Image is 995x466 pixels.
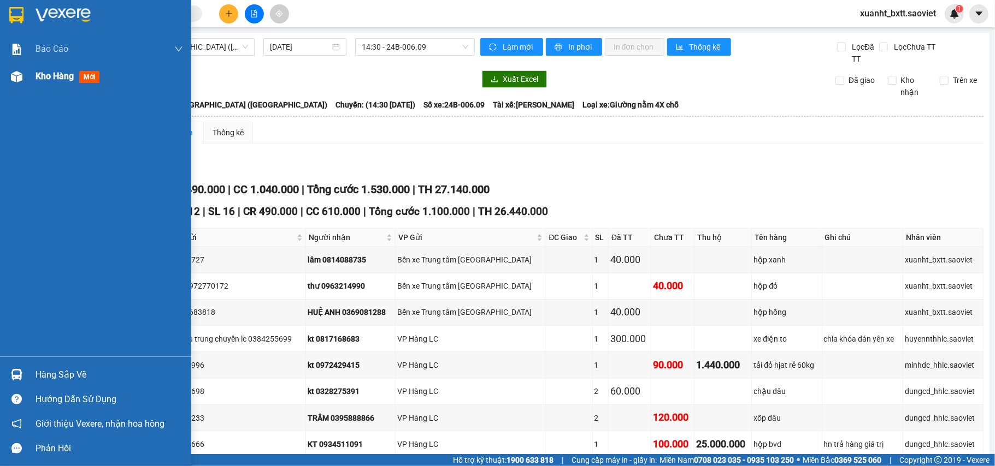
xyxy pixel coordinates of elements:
[308,306,393,318] div: HUỆ ANH 0369081288
[213,127,244,139] div: Thống kê
[903,229,984,247] th: Nhân viên
[610,384,649,399] div: 60.000
[753,438,820,450] div: hộp bvd
[594,280,607,292] div: 1
[203,205,205,218] span: |
[161,359,304,371] div: 0908551996
[582,99,679,111] span: Loại xe: Giường nằm 4X chỗ
[11,71,22,82] img: warehouse-icon
[250,10,258,17] span: file-add
[549,231,581,243] span: ĐC Giao
[905,306,981,318] div: xuanht_bxtt.saoviet
[306,205,361,218] span: CC 610.000
[653,437,692,452] div: 100.000
[11,369,22,380] img: warehouse-icon
[36,71,74,81] span: Kho hàng
[396,352,546,378] td: VP Hàng LC
[308,412,393,424] div: TRÂM 0395888866
[593,229,609,247] th: SL
[690,41,722,53] span: Thống kê
[834,456,881,464] strong: 0369 525 060
[308,280,393,292] div: thư 0963214990
[905,254,981,266] div: xuanht_bxtt.saoviet
[950,9,959,19] img: icon-new-feature
[653,278,692,294] div: 40.000
[696,437,750,452] div: 25.000.000
[753,333,820,345] div: xe điện to
[480,38,543,56] button: syncLàm mới
[413,183,415,196] span: |
[503,73,538,85] span: Xuất Excel
[562,454,563,466] span: |
[478,205,548,218] span: TH 26.440.000
[270,41,330,53] input: 13/10/2025
[270,4,289,23] button: aim
[398,231,535,243] span: VP Gửi
[696,357,750,373] div: 1.440.000
[594,359,607,371] div: 1
[594,438,607,450] div: 1
[949,74,981,86] span: Trên xe
[753,280,820,292] div: hộp đỏ
[308,385,393,397] div: kt 0328275391
[219,4,238,23] button: plus
[308,359,393,371] div: kt 0972429415
[362,39,468,55] span: 14:30 - 24B-006.09
[594,306,607,318] div: 1
[555,43,564,52] span: printer
[752,229,822,247] th: Tên hàng
[396,379,546,405] td: VP Hàng LC
[309,231,384,243] span: Người nhận
[694,229,752,247] th: Thu hộ
[610,304,649,320] div: 40.000
[491,75,498,84] span: download
[397,385,544,397] div: VP Hàng LC
[890,454,891,466] span: |
[797,458,800,462] span: ⚪️
[572,454,657,466] span: Cung cấp máy in - giấy in:
[974,9,984,19] span: caret-down
[605,38,664,56] button: In đơn chọn
[36,417,164,431] span: Giới thiệu Vexere, nhận hoa hồng
[397,359,544,371] div: VP Hàng LC
[482,70,547,88] button: downloadXuất Excel
[753,306,820,318] div: hộp hồng
[335,99,415,111] span: Chuyến: (14:30 [DATE])
[653,410,692,425] div: 120.000
[905,280,981,292] div: xuanht_bxtt.saoviet
[396,247,546,273] td: Bến xe Trung tâm Lào Cai
[36,440,183,457] div: Phản hồi
[897,74,932,98] span: Kho nhận
[225,10,233,17] span: plus
[822,229,903,247] th: Ghi chú
[161,306,304,318] div: KT 0974683818
[396,431,546,457] td: VP Hàng LC
[905,385,981,397] div: dungcd_hhlc.saoviet
[676,43,685,52] span: bar-chart
[610,252,649,267] div: 40.000
[694,456,794,464] strong: 0708 023 035 - 0935 103 250
[233,183,299,196] span: CC 1.040.000
[174,45,183,53] span: down
[165,205,200,218] span: Đơn 12
[369,205,470,218] span: Tổng cước 1.100.000
[753,254,820,266] div: hộp xanh
[824,438,901,450] div: hn trả hàng giá trị
[36,391,183,408] div: Hướng dẫn sử dụng
[890,41,937,53] span: Lọc Chưa TT
[161,280,304,292] div: Quỳnh 0972770172
[667,38,731,56] button: bar-chartThống kê
[489,43,498,52] span: sync
[594,412,607,424] div: 2
[238,205,240,218] span: |
[308,438,393,450] div: KT 0934511091
[11,443,22,453] span: message
[934,456,942,464] span: copyright
[308,333,393,345] div: kt 0817168683
[493,99,574,111] span: Tài xế: [PERSON_NAME]
[610,331,649,346] div: 300.000
[228,183,231,196] span: |
[594,333,607,345] div: 1
[161,385,304,397] div: 0386698698
[568,41,593,53] span: In phơi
